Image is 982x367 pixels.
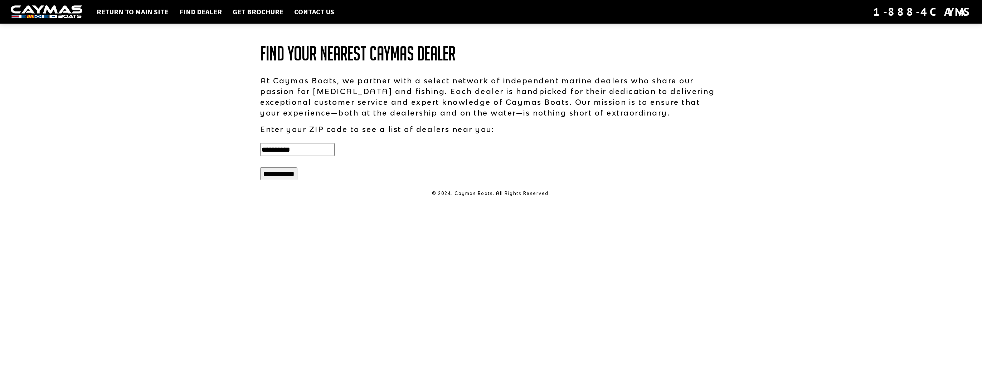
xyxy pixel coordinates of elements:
h1: Find Your Nearest Caymas Dealer [260,43,722,64]
img: white-logo-c9c8dbefe5ff5ceceb0f0178aa75bf4bb51f6bca0971e226c86eb53dfe498488.png [11,5,82,19]
a: Get Brochure [229,7,287,16]
p: Enter your ZIP code to see a list of dealers near you: [260,124,722,134]
a: Contact Us [291,7,338,16]
a: Find Dealer [176,7,225,16]
p: © 2024. Caymas Boats. All Rights Reserved. [260,190,722,197]
div: 1-888-4CAYMAS [873,4,971,20]
p: At Caymas Boats, we partner with a select network of independent marine dealers who share our pas... [260,75,722,118]
a: Return to main site [93,7,172,16]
